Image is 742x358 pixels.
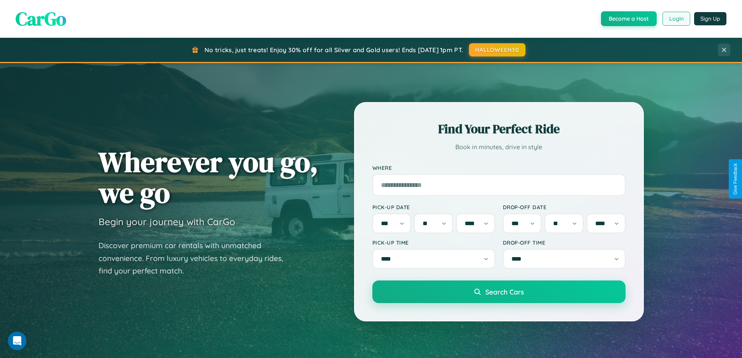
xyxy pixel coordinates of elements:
[204,46,463,54] span: No tricks, just treats! Enjoy 30% off for all Silver and Gold users! Ends [DATE] 1pm PT.
[503,204,626,210] label: Drop-off Date
[99,239,293,277] p: Discover premium car rentals with unmatched convenience. From luxury vehicles to everyday rides, ...
[16,6,66,32] span: CarGo
[372,141,626,153] p: Book in minutes, drive in style
[503,239,626,246] label: Drop-off Time
[99,146,318,208] h1: Wherever you go, we go
[8,332,26,350] iframe: Intercom live chat
[372,120,626,138] h2: Find Your Perfect Ride
[485,287,524,296] span: Search Cars
[372,204,495,210] label: Pick-up Date
[601,11,657,26] button: Become a Host
[99,216,235,227] h3: Begin your journey with CarGo
[694,12,726,25] button: Sign Up
[372,239,495,246] label: Pick-up Time
[469,43,525,56] button: HALLOWEEN30
[663,12,690,26] button: Login
[733,163,738,195] div: Give Feedback
[372,164,626,171] label: Where
[372,280,626,303] button: Search Cars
